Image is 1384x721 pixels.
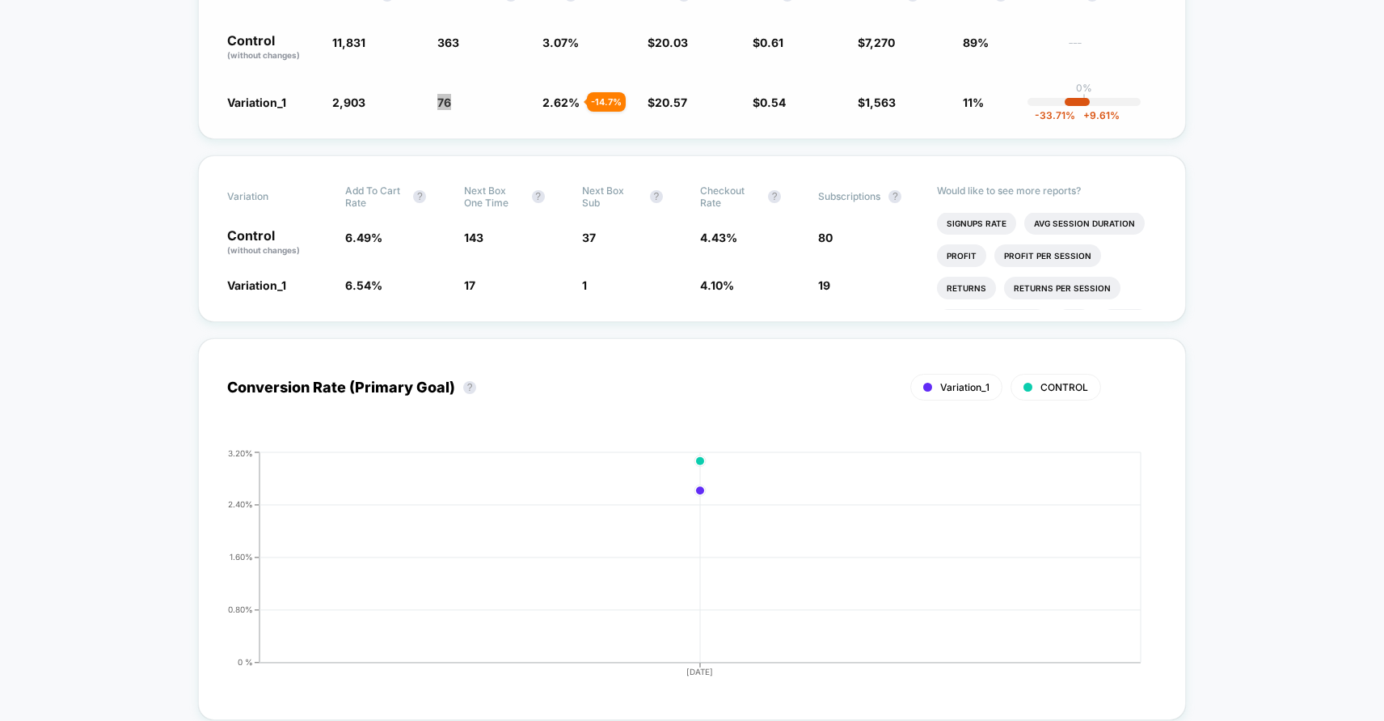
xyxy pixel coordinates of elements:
[760,95,786,109] span: 0.54
[345,231,382,244] span: 6.49 %
[463,381,476,394] button: ?
[818,231,833,244] span: 80
[648,95,687,109] span: $
[1083,109,1090,121] span: +
[760,36,783,49] span: 0.61
[1075,109,1120,121] span: 9.61 %
[818,278,830,292] span: 19
[768,190,781,203] button: ?
[437,36,459,49] span: 363
[227,34,316,61] p: Control
[648,36,688,49] span: $
[582,231,596,244] span: 37
[1076,82,1092,94] p: 0%
[227,278,286,292] span: Variation_1
[937,212,1016,235] li: Signups Rate
[1004,277,1120,299] li: Returns Per Session
[937,277,996,299] li: Returns
[464,278,475,292] span: 17
[937,309,1048,332] li: Subscriptions Rate
[228,604,253,614] tspan: 0.80%
[227,184,316,209] span: Variation
[1100,309,1150,332] li: Clicks
[937,184,1158,197] p: Would like to see more reports?
[230,552,253,562] tspan: 1.60%
[1035,109,1075,121] span: -33.71 %
[1024,212,1145,235] li: Avg Session Duration
[227,95,286,109] span: Variation_1
[753,36,783,49] span: $
[650,190,663,203] button: ?
[345,184,405,209] span: Add To Cart Rate
[655,36,688,49] span: 20.03
[963,36,989,49] span: 89%
[858,36,895,49] span: $
[700,184,760,209] span: Checkout Rate
[937,244,986,267] li: Profit
[1068,38,1157,61] span: ---
[963,95,984,109] span: 11%
[437,95,451,109] span: 76
[464,231,483,244] span: 143
[542,95,580,109] span: 2.62 %
[532,190,545,203] button: ?
[858,95,896,109] span: $
[228,447,253,457] tspan: 3.20%
[753,95,786,109] span: $
[865,95,896,109] span: 1,563
[332,36,365,49] span: 11,831
[542,36,579,49] span: 3.07 %
[687,667,714,676] tspan: [DATE]
[865,36,895,49] span: 7,270
[994,244,1101,267] li: Profit Per Session
[1056,309,1092,332] li: Ctr
[211,448,1141,691] div: CONVERSION_RATE
[332,95,365,109] span: 2,903
[587,92,626,112] div: - 14.7 %
[700,231,737,244] span: 4.43 %
[227,229,329,257] p: Control
[345,278,382,292] span: 6.54 %
[582,184,642,209] span: Next Box Sub
[1040,381,1088,393] span: CONTROL
[700,278,734,292] span: 4.10 %
[238,657,253,667] tspan: 0 %
[940,381,989,393] span: Variation_1
[228,499,253,509] tspan: 2.40%
[582,278,587,292] span: 1
[655,95,687,109] span: 20.57
[818,190,880,202] span: Subscriptions
[464,184,524,209] span: Next Box One Time
[1082,94,1086,106] p: |
[227,245,300,255] span: (without changes)
[227,50,300,60] span: (without changes)
[888,190,901,203] button: ?
[413,190,426,203] button: ?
